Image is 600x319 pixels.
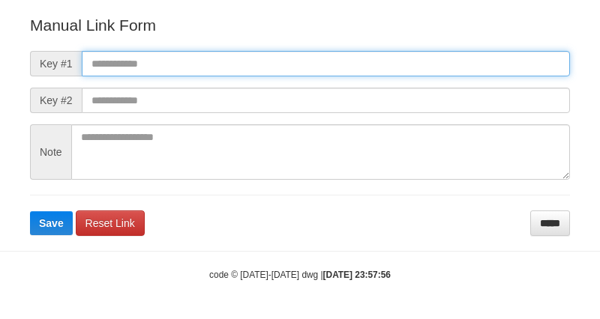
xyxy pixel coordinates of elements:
[30,88,82,113] span: Key #2
[85,217,135,229] span: Reset Link
[30,14,570,36] p: Manual Link Form
[30,211,73,235] button: Save
[30,51,82,76] span: Key #1
[323,270,391,280] strong: [DATE] 23:57:56
[39,217,64,229] span: Save
[209,270,391,280] small: code © [DATE]-[DATE] dwg |
[76,210,145,236] a: Reset Link
[30,124,71,180] span: Note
